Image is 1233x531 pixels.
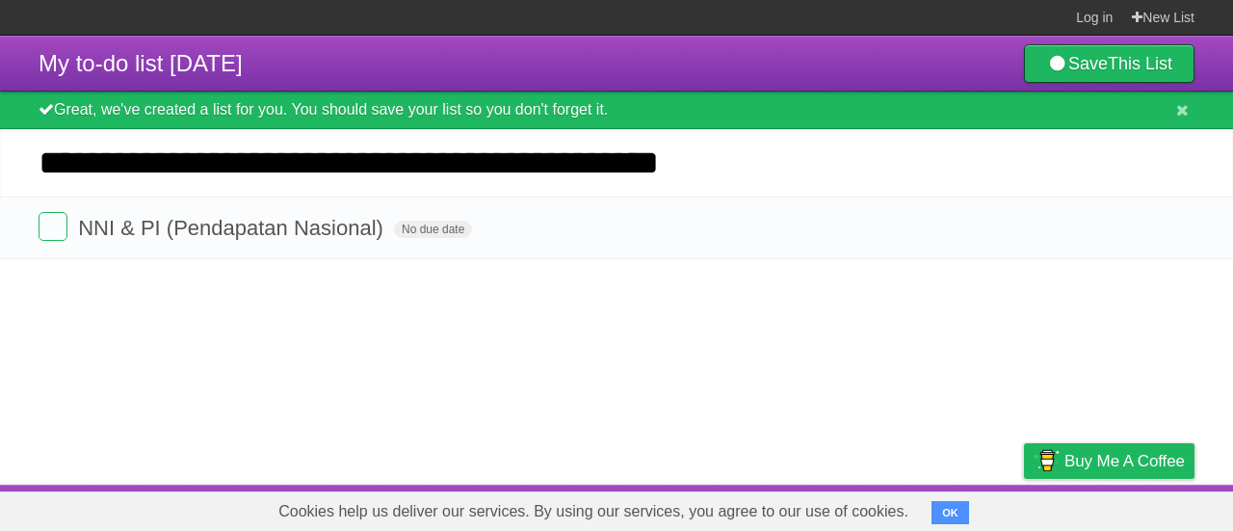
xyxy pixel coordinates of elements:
[394,221,472,238] span: No due date
[78,216,388,240] span: NNI & PI (Pendapatan Nasional)
[931,501,969,524] button: OK
[1024,443,1194,479] a: Buy me a coffee
[1108,54,1172,73] b: This List
[39,50,243,76] span: My to-do list [DATE]
[259,492,928,531] span: Cookies help us deliver our services. By using our services, you agree to our use of cookies.
[1073,490,1194,526] a: Suggest a feature
[831,490,909,526] a: Developers
[1034,444,1060,477] img: Buy me a coffee
[1024,44,1194,83] a: SaveThis List
[933,490,976,526] a: Terms
[999,490,1049,526] a: Privacy
[1064,444,1185,478] span: Buy me a coffee
[768,490,808,526] a: About
[39,212,67,241] label: Done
